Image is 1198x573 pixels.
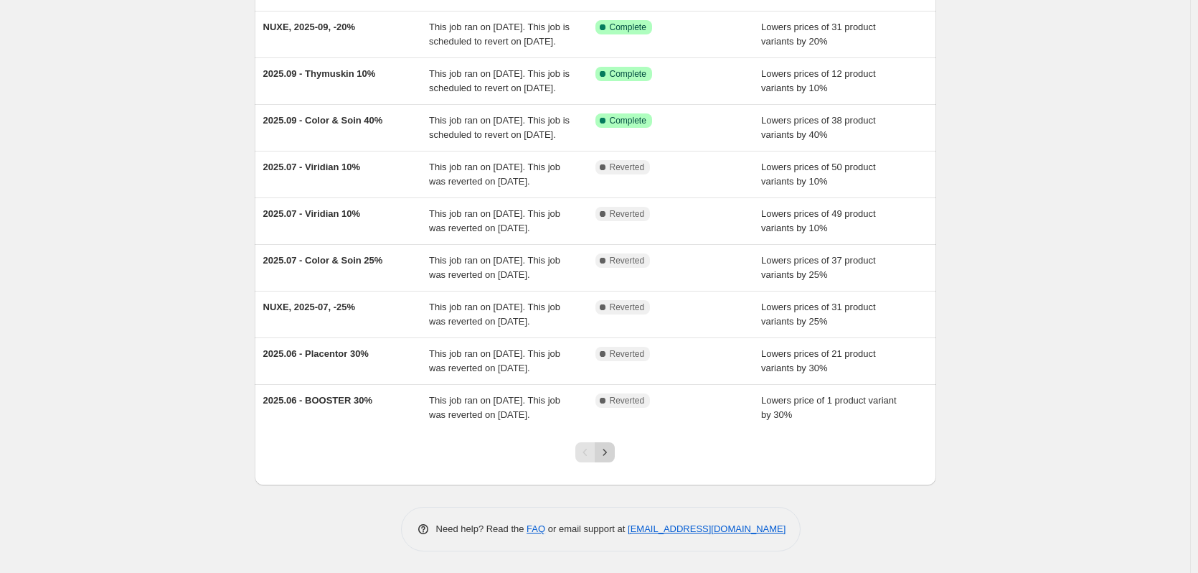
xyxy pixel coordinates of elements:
span: This job ran on [DATE]. This job is scheduled to revert on [DATE]. [429,68,570,93]
nav: Pagination [575,442,615,462]
span: Complete [610,68,646,80]
a: [EMAIL_ADDRESS][DOMAIN_NAME] [628,523,786,534]
span: This job ran on [DATE]. This job was reverted on [DATE]. [429,302,560,327]
span: Lowers prices of 38 product variants by 40% [761,115,876,140]
span: 2025.07 - Viridian 10% [263,208,361,219]
span: Reverted [610,395,645,406]
button: Next [595,442,615,462]
span: 2025.09 - Thymuskin 10% [263,68,376,79]
span: Lowers prices of 31 product variants by 20% [761,22,876,47]
span: This job ran on [DATE]. This job is scheduled to revert on [DATE]. [429,22,570,47]
span: Reverted [610,348,645,360]
span: NUXE, 2025-07, -25% [263,302,356,312]
span: This job ran on [DATE]. This job was reverted on [DATE]. [429,348,560,373]
a: FAQ [527,523,545,534]
span: Lowers prices of 49 product variants by 10% [761,208,876,233]
span: 2025.06 - BOOSTER 30% [263,395,372,406]
span: 2025.06 - Placentor 30% [263,348,369,359]
span: Reverted [610,208,645,220]
span: or email support at [545,523,628,534]
span: This job ran on [DATE]. This job is scheduled to revert on [DATE]. [429,115,570,140]
span: This job ran on [DATE]. This job was reverted on [DATE]. [429,162,560,187]
span: Need help? Read the [436,523,527,534]
span: Lowers prices of 21 product variants by 30% [761,348,876,373]
span: Lowers price of 1 product variant by 30% [761,395,897,420]
span: Complete [610,22,646,33]
span: Reverted [610,255,645,266]
span: Lowers prices of 31 product variants by 25% [761,302,876,327]
span: This job ran on [DATE]. This job was reverted on [DATE]. [429,395,560,420]
span: Lowers prices of 12 product variants by 10% [761,68,876,93]
span: Lowers prices of 37 product variants by 25% [761,255,876,280]
span: NUXE, 2025-09, -20% [263,22,356,32]
span: Lowers prices of 50 product variants by 10% [761,162,876,187]
span: 2025.07 - Viridian 10% [263,162,361,172]
span: 2025.09 - Color & Soin 40% [263,115,383,126]
span: Complete [610,115,646,126]
span: Reverted [610,162,645,173]
span: This job ran on [DATE]. This job was reverted on [DATE]. [429,208,560,233]
span: This job ran on [DATE]. This job was reverted on [DATE]. [429,255,560,280]
span: Reverted [610,302,645,313]
span: 2025.07 - Color & Soin 25% [263,255,383,266]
